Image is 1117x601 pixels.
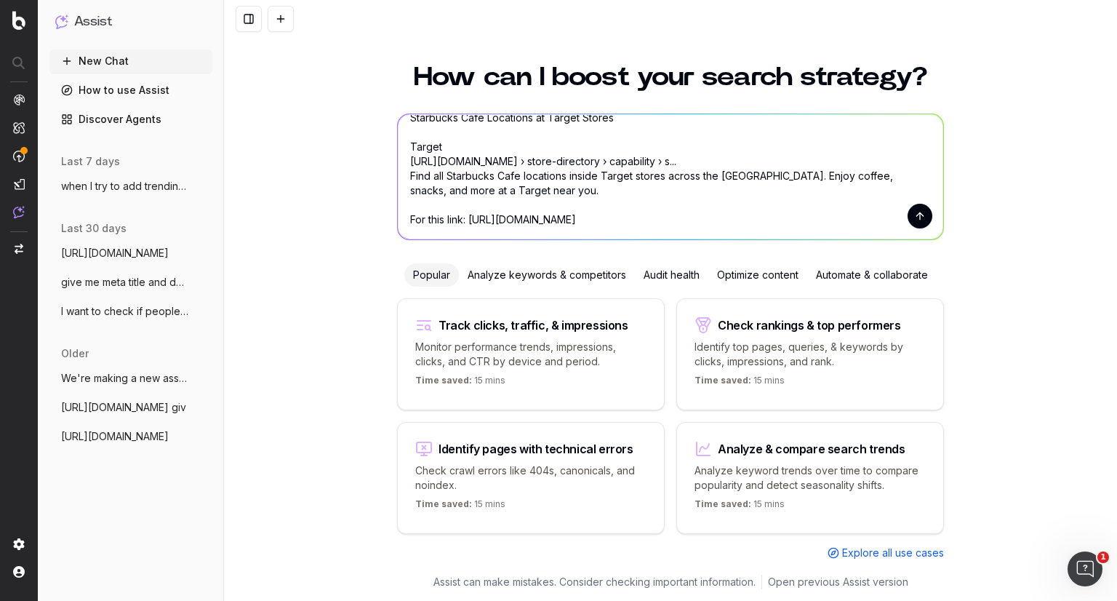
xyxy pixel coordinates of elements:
p: 15 mins [694,375,785,392]
a: Explore all use cases [828,546,944,560]
p: Analyze keyword trends over time to compare popularity and detect seasonality shifts. [694,463,926,493]
span: We're making a new asset launching pumpk [61,371,189,386]
span: last 30 days [61,221,127,236]
p: Monitor performance trends, impressions, clicks, and CTR by device and period. [415,340,646,369]
h1: How can I boost your search strategy? [397,64,944,90]
p: Assist can make mistakes. Consider checking important information. [433,575,756,589]
p: 15 mins [415,375,505,392]
span: older [61,346,89,361]
img: Analytics [13,94,25,106]
span: I want to check if people have started s [61,304,189,319]
span: Explore all use cases [842,546,944,560]
div: Popular [404,263,459,287]
span: last 7 days [61,154,120,169]
p: 15 mins [694,498,785,516]
span: Time saved: [415,498,472,509]
div: Analyze keywords & competitors [459,263,635,287]
button: New Chat [49,49,212,73]
img: Activation [13,150,25,162]
span: when I try to add trending searches to m [61,179,189,194]
img: Assist [13,206,25,218]
span: Time saved: [694,498,751,509]
textarea: Starbucks Cafe Locations at Target Stores Target [URL][DOMAIN_NAME] › store-directory › capabilit... [398,114,943,239]
div: Optimize content [708,263,807,287]
iframe: Intercom live chat [1068,552,1102,586]
button: I want to check if people have started s [49,300,212,323]
h1: Assist [74,12,112,32]
span: Time saved: [694,375,751,386]
span: Time saved: [415,375,472,386]
span: give me meta title and description for t [61,275,189,290]
button: [URL][DOMAIN_NAME] [49,425,212,448]
button: [URL][DOMAIN_NAME] [49,242,212,265]
div: Analyze & compare search trends [718,443,905,455]
button: when I try to add trending searches to m [49,175,212,198]
span: 1 [1097,552,1109,563]
button: give me meta title and description for t [49,271,212,294]
button: We're making a new asset launching pumpk [49,367,212,390]
img: Intelligence [13,122,25,134]
div: Check rankings & top performers [718,319,901,331]
button: Assist [55,12,207,32]
span: [URL][DOMAIN_NAME] [61,246,169,260]
div: Identify pages with technical errors [439,443,633,455]
button: [URL][DOMAIN_NAME] giv [49,396,212,419]
div: Track clicks, traffic, & impressions [439,319,628,331]
span: [URL][DOMAIN_NAME] giv [61,400,186,415]
img: Studio [13,178,25,190]
p: Check crawl errors like 404s, canonicals, and noindex. [415,463,646,493]
p: 15 mins [415,498,505,516]
a: Discover Agents [49,108,212,131]
a: How to use Assist [49,79,212,102]
img: Setting [13,538,25,550]
img: Botify logo [12,11,25,30]
span: [URL][DOMAIN_NAME] [61,429,169,444]
p: Identify top pages, queries, & keywords by clicks, impressions, and rank. [694,340,926,369]
img: Switch project [15,244,23,254]
a: Open previous Assist version [768,575,908,589]
div: Automate & collaborate [807,263,937,287]
img: Assist [55,15,68,28]
div: Audit health [635,263,708,287]
img: My account [13,566,25,578]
